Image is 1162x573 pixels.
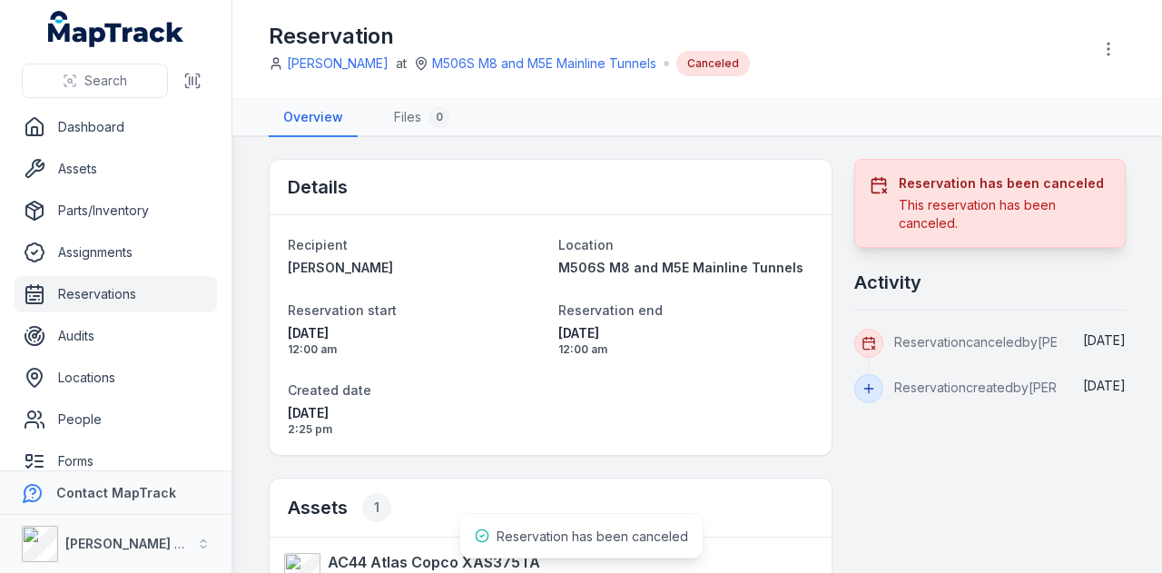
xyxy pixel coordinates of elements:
span: 12:00 am [288,342,544,357]
span: Reservation start [288,302,397,318]
span: [DATE] [1083,332,1126,348]
a: Assignments [15,234,217,271]
h2: Assets [288,493,391,522]
span: Reservation created by [PERSON_NAME] [894,380,1130,395]
span: Reservation canceled by [PERSON_NAME] [894,334,1139,350]
h2: Details [288,174,348,200]
span: Location [558,237,614,252]
a: Reservations [15,276,217,312]
span: [DATE] [288,324,544,342]
a: Locations [15,360,217,396]
div: 1 [362,493,391,522]
a: M506S M8 and M5E Mainline Tunnels [432,54,656,73]
span: [DATE] [558,324,814,342]
a: Parts/Inventory [15,193,217,229]
span: Reservation has been canceled [497,529,688,544]
span: M506S M8 and M5E Mainline Tunnels [558,260,803,275]
button: Search [22,64,168,98]
a: MapTrack [48,11,184,47]
time: 16/09/2025, 2:13:35 pm [1083,332,1126,348]
span: [DATE] [1083,378,1126,393]
time: 28/09/2025, 12:00:00 am [288,324,544,357]
span: 12:00 am [558,342,814,357]
a: Forms [15,443,217,479]
time: 27/08/2025, 2:25:57 pm [1083,378,1126,393]
div: Canceled [676,51,750,76]
strong: AC44 Atlas Copco XAS375TA [328,551,540,573]
time: 01/10/2025, 12:00:00 am [558,324,814,357]
h2: Activity [854,270,921,295]
a: [PERSON_NAME] [288,259,544,277]
a: Dashboard [15,109,217,145]
a: [PERSON_NAME] [287,54,389,73]
h1: Reservation [269,22,750,51]
a: Files0 [379,99,465,137]
a: Audits [15,318,217,354]
span: Reservation end [558,302,663,318]
div: 0 [428,106,450,128]
h3: Reservation has been canceled [899,174,1110,193]
a: Overview [269,99,358,137]
a: People [15,401,217,438]
a: Assets [15,151,217,187]
strong: [PERSON_NAME] Group [65,536,214,551]
span: [DATE] [288,404,544,422]
span: Created date [288,382,371,398]
time: 27/08/2025, 2:25:57 pm [288,404,544,437]
strong: Contact MapTrack [56,485,176,500]
span: Search [84,72,127,90]
a: M506S M8 and M5E Mainline Tunnels [558,259,814,277]
span: at [396,54,407,73]
span: Recipient [288,237,348,252]
span: 2:25 pm [288,422,544,437]
div: This reservation has been canceled. [899,196,1110,232]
